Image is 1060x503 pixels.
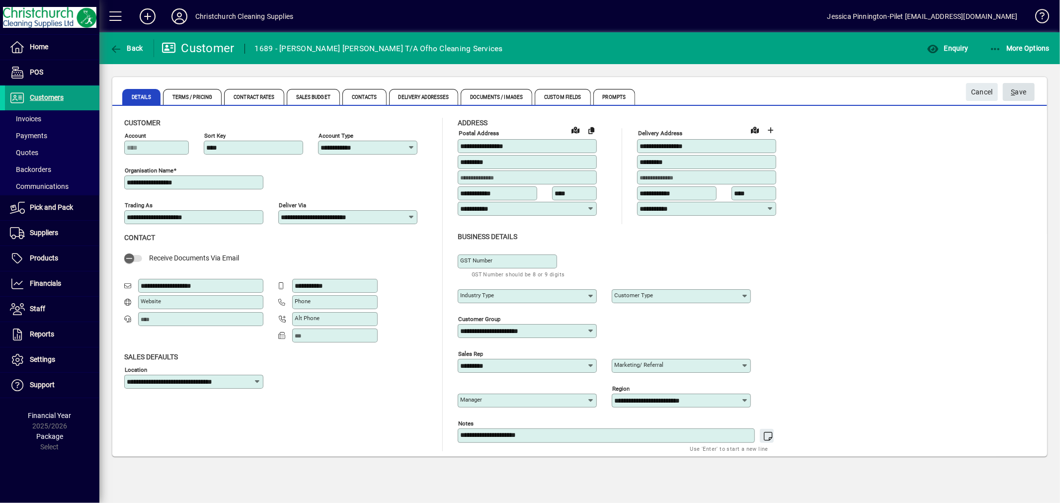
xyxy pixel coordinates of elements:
[1003,83,1035,101] button: Save
[1011,88,1015,96] span: S
[204,132,226,139] mat-label: Sort key
[5,271,99,296] a: Financials
[107,39,146,57] button: Back
[125,132,146,139] mat-label: Account
[195,8,293,24] div: Christchurch Cleaning Supplies
[99,39,154,57] app-page-header-button: Back
[149,254,239,262] span: Receive Documents Via Email
[10,166,51,173] span: Backorders
[279,202,306,209] mat-label: Deliver via
[28,412,72,419] span: Financial Year
[30,203,73,211] span: Pick and Pack
[124,119,161,127] span: Customer
[5,178,99,195] a: Communications
[295,315,320,322] mat-label: Alt Phone
[30,355,55,363] span: Settings
[163,89,222,105] span: Terms / Pricing
[5,246,99,271] a: Products
[30,330,54,338] span: Reports
[458,119,488,127] span: Address
[132,7,163,25] button: Add
[583,122,599,138] button: Copy to Delivery address
[5,110,99,127] a: Invoices
[460,396,482,403] mat-label: Manager
[10,149,38,157] span: Quotes
[125,167,173,174] mat-label: Organisation name
[927,44,968,52] span: Enquiry
[10,115,41,123] span: Invoices
[5,221,99,246] a: Suppliers
[125,202,153,209] mat-label: Trading as
[30,305,45,313] span: Staff
[30,279,61,287] span: Financials
[614,292,653,299] mat-label: Customer type
[5,35,99,60] a: Home
[461,89,532,105] span: Documents / Images
[30,229,58,237] span: Suppliers
[5,161,99,178] a: Backorders
[10,132,47,140] span: Payments
[1028,2,1048,34] a: Knowledge Base
[5,297,99,322] a: Staff
[458,419,474,426] mat-label: Notes
[122,89,161,105] span: Details
[614,361,663,368] mat-label: Marketing/ Referral
[30,381,55,389] span: Support
[568,122,583,138] a: View on map
[5,144,99,161] a: Quotes
[287,89,340,105] span: Sales Budget
[458,233,517,241] span: Business details
[30,254,58,262] span: Products
[1011,84,1027,100] span: ave
[472,268,565,280] mat-hint: GST Number should be 8 or 9 digits
[971,84,993,100] span: Cancel
[125,366,147,373] mat-label: Location
[124,353,178,361] span: Sales defaults
[124,234,155,242] span: Contact
[690,443,768,454] mat-hint: Use 'Enter' to start a new line
[295,298,311,305] mat-label: Phone
[535,89,590,105] span: Custom Fields
[5,322,99,347] a: Reports
[460,292,494,299] mat-label: Industry type
[30,43,48,51] span: Home
[747,122,763,138] a: View on map
[255,41,503,57] div: 1689 - [PERSON_NAME] [PERSON_NAME] T/A Ofho Cleaning Services
[612,385,630,392] mat-label: Region
[141,298,161,305] mat-label: Website
[319,132,353,139] mat-label: Account Type
[163,7,195,25] button: Profile
[458,315,500,322] mat-label: Customer group
[389,89,459,105] span: Delivery Addresses
[10,182,69,190] span: Communications
[966,83,998,101] button: Cancel
[987,39,1053,57] button: More Options
[224,89,284,105] span: Contract Rates
[5,373,99,398] a: Support
[5,60,99,85] a: POS
[5,195,99,220] a: Pick and Pack
[30,68,43,76] span: POS
[5,127,99,144] a: Payments
[30,93,64,101] span: Customers
[827,8,1018,24] div: Jessica Pinnington-Pilet [EMAIL_ADDRESS][DOMAIN_NAME]
[763,122,779,138] button: Choose address
[162,40,235,56] div: Customer
[36,432,63,440] span: Package
[460,257,492,264] mat-label: GST Number
[458,350,483,357] mat-label: Sales rep
[110,44,143,52] span: Back
[924,39,971,57] button: Enquiry
[5,347,99,372] a: Settings
[593,89,636,105] span: Prompts
[342,89,387,105] span: Contacts
[989,44,1050,52] span: More Options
